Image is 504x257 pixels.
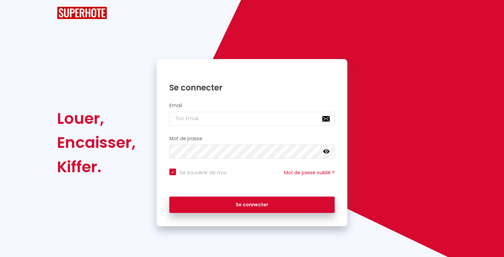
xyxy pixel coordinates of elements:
h1: Se connecter [169,82,335,93]
iframe: LiveChat chat widget [476,229,504,257]
h2: Email [169,103,335,108]
div: Kiffer. [57,155,136,179]
div: Encaisser, [57,131,136,155]
img: SuperHote logo [57,7,107,19]
div: Louer, [57,106,136,131]
a: Mot de passe oublié ? [284,169,335,176]
button: Se connecter [169,197,335,213]
h2: Mot de passe [169,136,335,142]
input: Ton Email [169,112,335,126]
